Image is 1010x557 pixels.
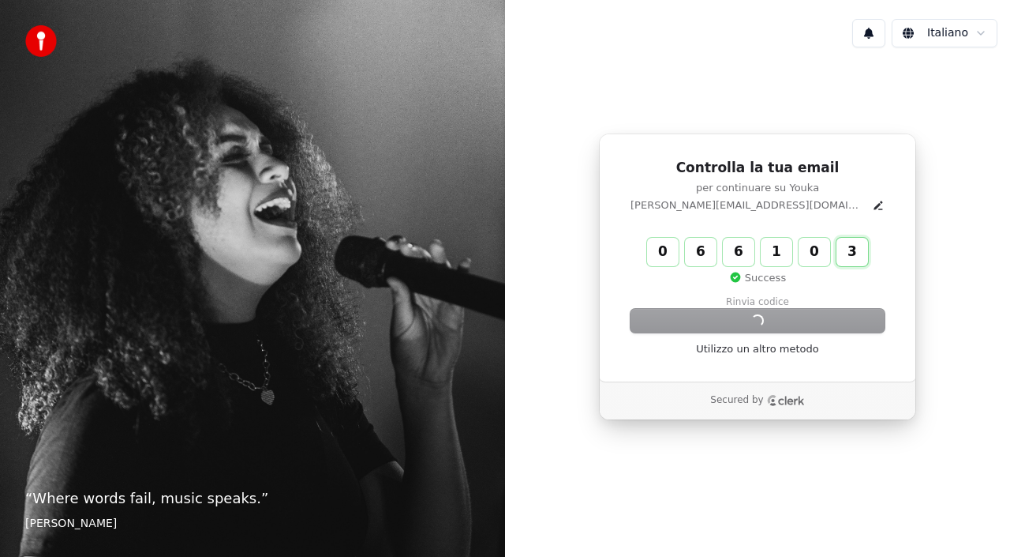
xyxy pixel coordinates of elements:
[710,394,763,407] p: Secured by
[630,159,885,178] h1: Controlla la tua email
[25,487,480,510] p: “ Where words fail, music speaks. ”
[696,342,819,356] a: Utilizzo un altro metodo
[729,271,786,285] p: Success
[630,198,866,213] p: [PERSON_NAME][EMAIL_ADDRESS][DOMAIN_NAME]
[647,238,900,266] input: Enter verification code
[25,25,57,57] img: youka
[630,181,885,195] p: per continuare su Youka
[767,395,805,406] a: Clerk logo
[872,199,885,212] button: Edit
[25,516,480,532] footer: [PERSON_NAME]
